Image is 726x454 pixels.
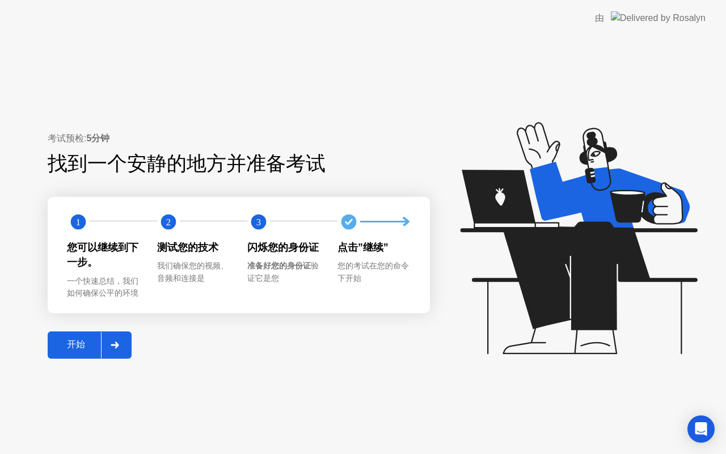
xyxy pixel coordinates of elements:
[337,240,410,255] div: 点击”继续”
[247,261,311,270] b: 准备好您的身份证
[67,240,139,270] div: 您可以继续到下一步。
[166,217,171,228] text: 2
[86,133,109,143] b: 5分钟
[157,240,229,255] div: 测试您的技术
[48,132,430,145] div: 考试预检:
[48,149,430,179] div: 找到一个安静的地方并准备考试
[76,217,81,228] text: 1
[247,260,319,284] div: 验证它是您
[687,415,715,443] div: Open Intercom Messenger
[67,275,139,300] div: 一个快速总结，我们如何确保公平的环境
[595,11,604,25] div: 由
[51,339,101,351] div: 开始
[247,240,319,255] div: 闪烁您的身份证
[256,217,261,228] text: 3
[611,11,706,24] img: Delivered by Rosalyn
[337,260,410,284] div: 您的考试在您的命令下开始
[48,331,132,359] button: 开始
[157,260,229,284] div: 我们确保您的视频、音频和连接是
